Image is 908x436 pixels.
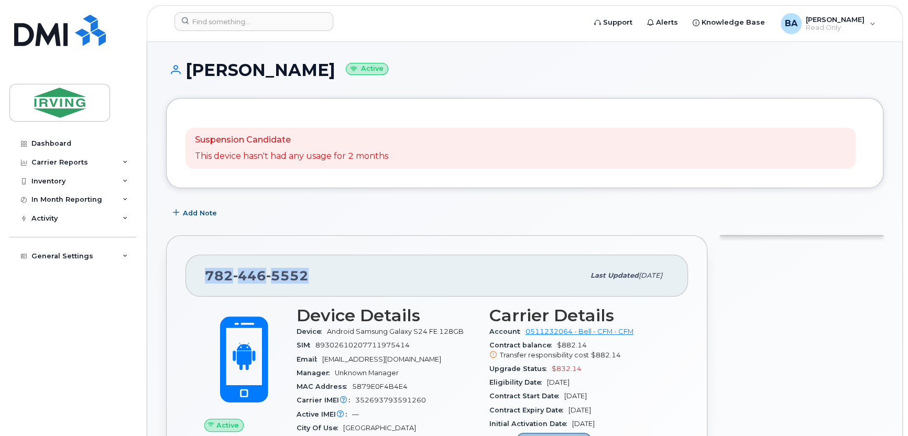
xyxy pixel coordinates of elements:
span: [EMAIL_ADDRESS][DOMAIN_NAME] [322,355,441,363]
small: Active [346,63,388,75]
span: Active [216,420,239,430]
span: [DATE] [547,378,570,386]
span: Contract Expiry Date [489,406,568,414]
span: Last updated [590,271,639,279]
span: Carrier IMEI [297,396,355,404]
span: [GEOGRAPHIC_DATA] [343,424,416,432]
span: [DATE] [568,406,591,414]
h3: Device Details [297,306,477,325]
h1: [PERSON_NAME] [166,61,883,79]
span: Add Note [183,208,217,218]
span: 446 [233,268,266,284]
span: City Of Use [297,424,343,432]
p: Suspension Candidate [195,134,388,146]
h3: Carrier Details [489,306,670,325]
span: 352693793591260 [355,396,426,404]
span: Contract balance [489,341,557,349]
span: Upgrade Status [489,365,552,373]
span: [DATE] [572,420,595,428]
span: Device [297,328,327,335]
span: Transfer responsibility cost [500,351,589,359]
span: $882.14 [489,341,670,360]
p: This device hasn't had any usage for 2 months [195,150,388,162]
span: 5552 [266,268,309,284]
span: Android Samsung Galaxy S24 FE 128GB [327,328,464,335]
span: Manager [297,369,335,377]
button: Add Note [166,204,226,223]
span: 89302610207711975414 [315,341,410,349]
span: Email [297,355,322,363]
span: [DATE] [639,271,662,279]
span: 5879E0F4B4E4 [352,383,408,390]
span: Contract Start Date [489,392,564,400]
span: Unknown Manager [335,369,399,377]
span: $832.14 [552,365,582,373]
span: Eligibility Date [489,378,547,386]
span: [DATE] [564,392,587,400]
span: Initial Activation Date [489,420,572,428]
span: SIM [297,341,315,349]
span: 782 [205,268,309,284]
span: MAC Address [297,383,352,390]
span: Account [489,328,526,335]
a: 0511232064 - Bell - CFM - CFM [526,328,633,335]
span: — [352,410,359,418]
span: $882.14 [591,351,621,359]
span: Active IMEI [297,410,352,418]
